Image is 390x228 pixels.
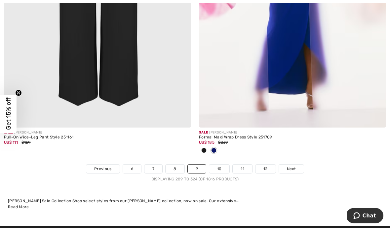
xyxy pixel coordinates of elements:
a: 10 [209,165,230,173]
div: Royal Sapphire 163 [209,146,219,157]
span: Next [287,166,296,172]
a: 6 [123,165,141,173]
div: Pull-On Wide-Leg Pant Style 251161 [4,135,191,140]
span: Sale [199,131,208,135]
a: 8 [166,165,184,173]
span: Read More [8,205,29,209]
iframe: Opens a widget where you can chat to one of our agents [347,208,383,225]
div: [PERSON_NAME] Sale Collection Shop select styles from our [PERSON_NAME] collection, now on sale. ... [8,198,382,204]
span: Previous [94,166,111,172]
span: US$ 111 [4,140,18,145]
span: Sale [4,131,13,135]
span: $369 [218,140,228,145]
a: 12 [255,165,276,173]
div: [PERSON_NAME] [199,131,386,135]
span: $159 [21,140,30,145]
span: US$ 185 [199,140,214,145]
a: 9 [188,165,206,173]
a: Previous [86,165,119,173]
a: Next [279,165,304,173]
div: Black [199,146,209,157]
span: Get 15% off [5,98,12,130]
a: 11 [233,165,252,173]
div: [PERSON_NAME] [4,131,191,135]
div: Formal Maxi Wrap Dress Style 251709 [199,135,386,140]
button: Close teaser [15,90,22,96]
a: 7 [144,165,162,173]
